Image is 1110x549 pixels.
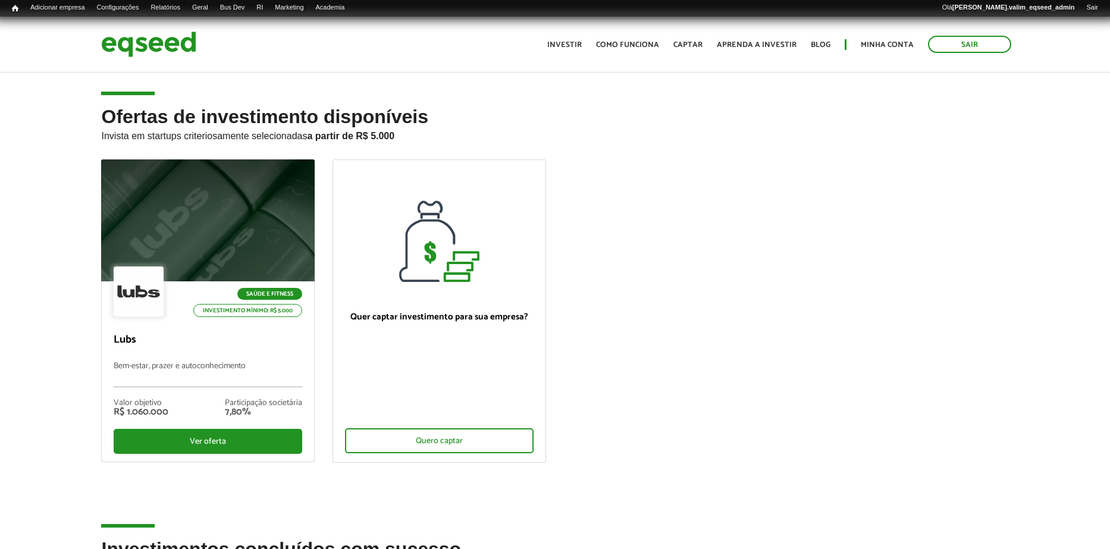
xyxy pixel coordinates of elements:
[6,3,24,14] a: Início
[333,159,546,463] a: Quer captar investimento para sua empresa? Quero captar
[101,29,196,60] img: EqSeed
[114,429,302,454] div: Ver oferta
[225,407,302,417] div: 7,80%
[928,36,1011,53] a: Sair
[145,3,186,12] a: Relatórios
[12,4,18,12] span: Início
[250,3,269,12] a: RI
[269,3,309,12] a: Marketing
[936,3,1081,12] a: Olá[PERSON_NAME].valim_eqseed_admin
[310,3,351,12] a: Academia
[225,399,302,407] div: Participação societária
[24,3,91,12] a: Adicionar empresa
[193,304,302,317] p: Investimento mínimo: R$ 5.000
[101,127,1008,142] p: Invista em startups criteriosamente selecionadas
[673,41,703,49] a: Captar
[186,3,214,12] a: Geral
[91,3,145,12] a: Configurações
[101,106,1008,159] h2: Ofertas de investimento disponíveis
[596,41,659,49] a: Como funciona
[114,407,168,417] div: R$ 1.060.000
[114,334,302,347] p: Lubs
[345,428,534,453] div: Quero captar
[547,41,582,49] a: Investir
[307,131,394,141] strong: a partir de R$ 5.000
[114,362,302,387] p: Bem-estar, prazer e autoconhecimento
[861,41,914,49] a: Minha conta
[345,312,534,322] p: Quer captar investimento para sua empresa?
[114,399,168,407] div: Valor objetivo
[717,41,797,49] a: Aprenda a investir
[811,41,830,49] a: Blog
[237,288,302,300] p: Saúde e Fitness
[1080,3,1104,12] a: Sair
[101,159,315,462] a: Saúde e Fitness Investimento mínimo: R$ 5.000 Lubs Bem-estar, prazer e autoconhecimento Valor obj...
[214,3,251,12] a: Bus Dev
[952,4,1075,11] strong: [PERSON_NAME].valim_eqseed_admin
